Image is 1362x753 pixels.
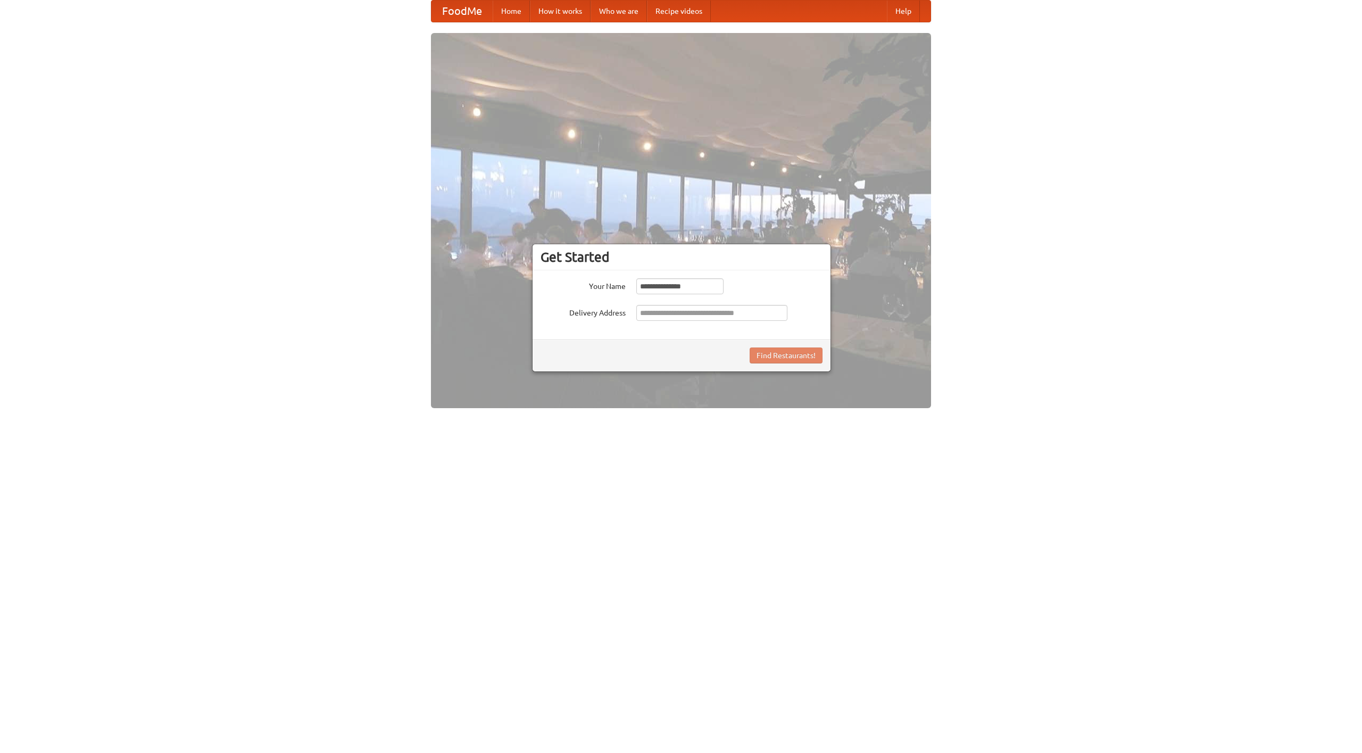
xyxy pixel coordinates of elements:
a: How it works [530,1,591,22]
a: Home [493,1,530,22]
a: Who we are [591,1,647,22]
label: Delivery Address [541,305,626,318]
a: FoodMe [431,1,493,22]
label: Your Name [541,278,626,292]
button: Find Restaurants! [750,347,823,363]
a: Recipe videos [647,1,711,22]
h3: Get Started [541,249,823,265]
a: Help [887,1,920,22]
